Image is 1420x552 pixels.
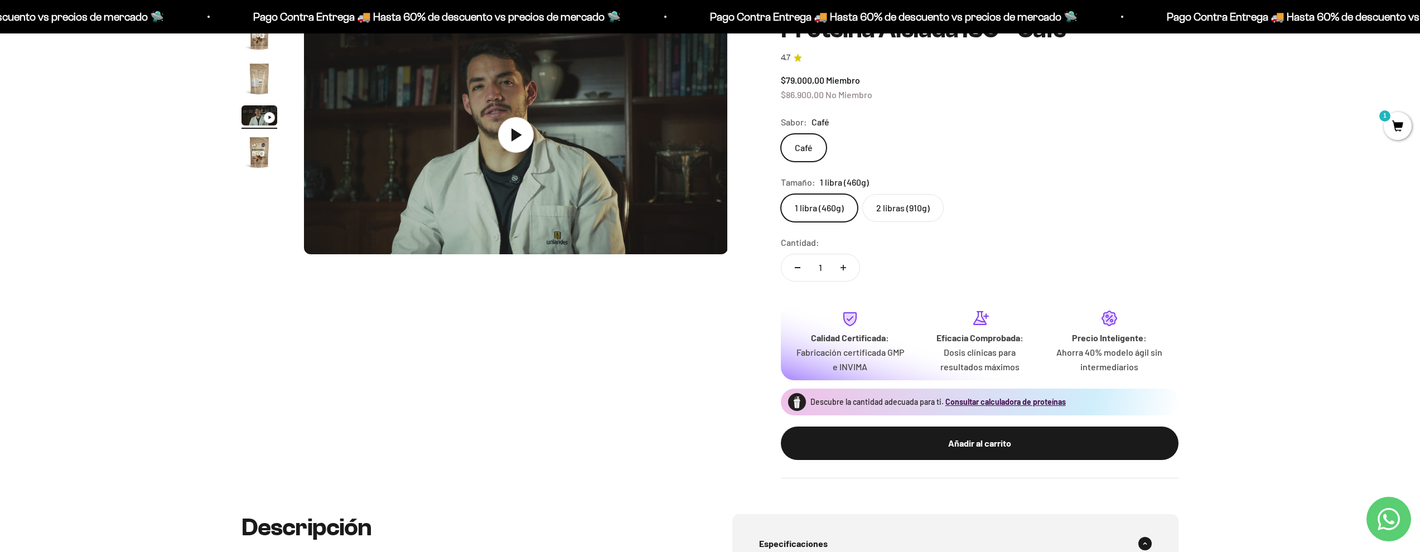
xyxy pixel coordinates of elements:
p: Pago Contra Entrega 🚚 Hasta 60% de descuento vs precios de mercado 🛸 [710,8,1078,26]
button: Ir al artículo 2 [242,61,277,100]
span: $86.900,00 [781,89,824,100]
button: Reducir cantidad [781,254,814,281]
strong: Calidad Certificada: [811,332,889,343]
p: Dosis clínicas para resultados máximos [924,345,1035,374]
mark: 1 [1378,109,1392,123]
strong: Eficacia Comprobada: [936,332,1023,343]
p: Pago Contra Entrega 🚚 Hasta 60% de descuento vs precios de mercado 🛸 [253,8,621,26]
strong: Precio Inteligente: [1072,332,1147,343]
span: 1 libra (460g) [820,175,869,190]
button: Aumentar cantidad [827,254,859,281]
div: Añadir al carrito [803,436,1156,451]
button: Ir al artículo 3 [242,105,277,129]
span: 4.7 [781,52,790,64]
span: Descubre la cantidad adecuada para ti. [810,397,944,406]
img: Proteína Aislada ISO - Café [242,134,277,170]
legend: Tamaño: [781,175,815,190]
span: Especificaciones [759,536,828,551]
label: Cantidad: [781,235,819,250]
span: No Miembro [825,89,872,100]
legend: Sabor: [781,115,807,129]
a: 1 [1384,121,1412,133]
span: Café [812,115,829,129]
button: Ir al artículo 4 [242,134,277,173]
span: $79.000,00 [781,75,824,85]
img: Proteína Aislada ISO - Café [242,16,277,52]
img: Proteína [788,393,806,411]
h2: Descripción [242,514,688,541]
button: Consultar calculadora de proteínas [945,396,1066,408]
button: Ir al artículo 1 [242,16,277,55]
a: 4.74.7 de 5.0 estrellas [781,52,1178,64]
p: Fabricación certificada GMP e INVIMA [794,345,906,374]
p: Ahorra 40% modelo ágil sin intermediarios [1054,345,1165,374]
img: Proteína Aislada ISO - Café [242,61,277,96]
button: Añadir al carrito [781,427,1178,460]
span: Miembro [826,75,860,85]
